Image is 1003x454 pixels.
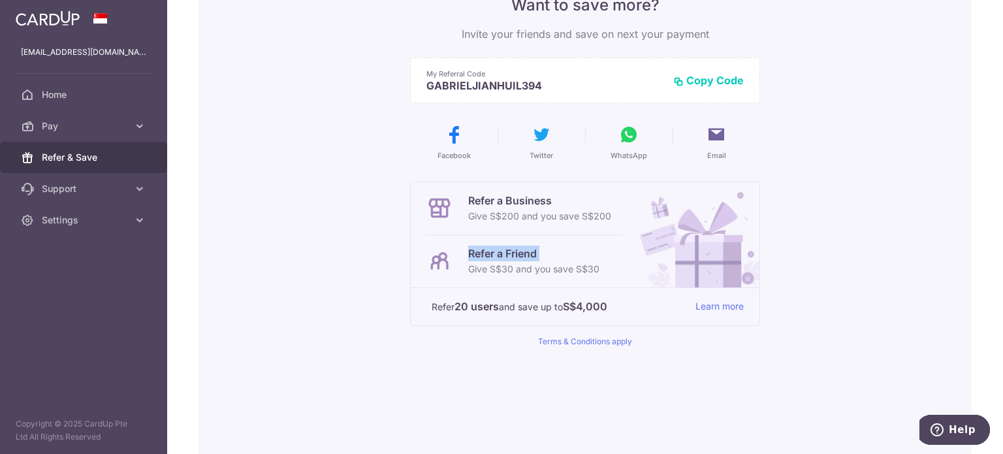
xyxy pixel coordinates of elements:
[42,88,128,101] span: Home
[611,150,647,161] span: WhatsApp
[530,150,553,161] span: Twitter
[29,9,56,21] span: Help
[707,150,726,161] span: Email
[503,124,580,161] button: Twitter
[426,79,663,92] p: GABRIELJIANHUIL394
[16,10,80,26] img: CardUp
[42,182,128,195] span: Support
[628,182,759,287] img: Refer
[468,208,611,224] p: Give S$200 and you save S$200
[590,124,667,161] button: WhatsApp
[438,150,471,161] span: Facebook
[21,46,146,59] p: [EMAIL_ADDRESS][DOMAIN_NAME]
[415,124,492,161] button: Facebook
[695,299,744,315] a: Learn more
[468,246,599,261] p: Refer a Friend
[454,299,499,314] strong: 20 users
[426,69,663,79] p: My Referral Code
[42,214,128,227] span: Settings
[538,336,632,346] a: Terms & Conditions apply
[468,261,599,277] p: Give S$30 and you save S$30
[673,74,744,87] button: Copy Code
[563,299,607,314] strong: S$4,000
[42,151,128,164] span: Refer & Save
[468,193,611,208] p: Refer a Business
[919,415,990,447] iframe: Opens a widget where you can find more information
[42,120,128,133] span: Pay
[678,124,755,161] button: Email
[432,299,685,315] p: Refer and save up to
[410,26,760,42] p: Invite your friends and save on next your payment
